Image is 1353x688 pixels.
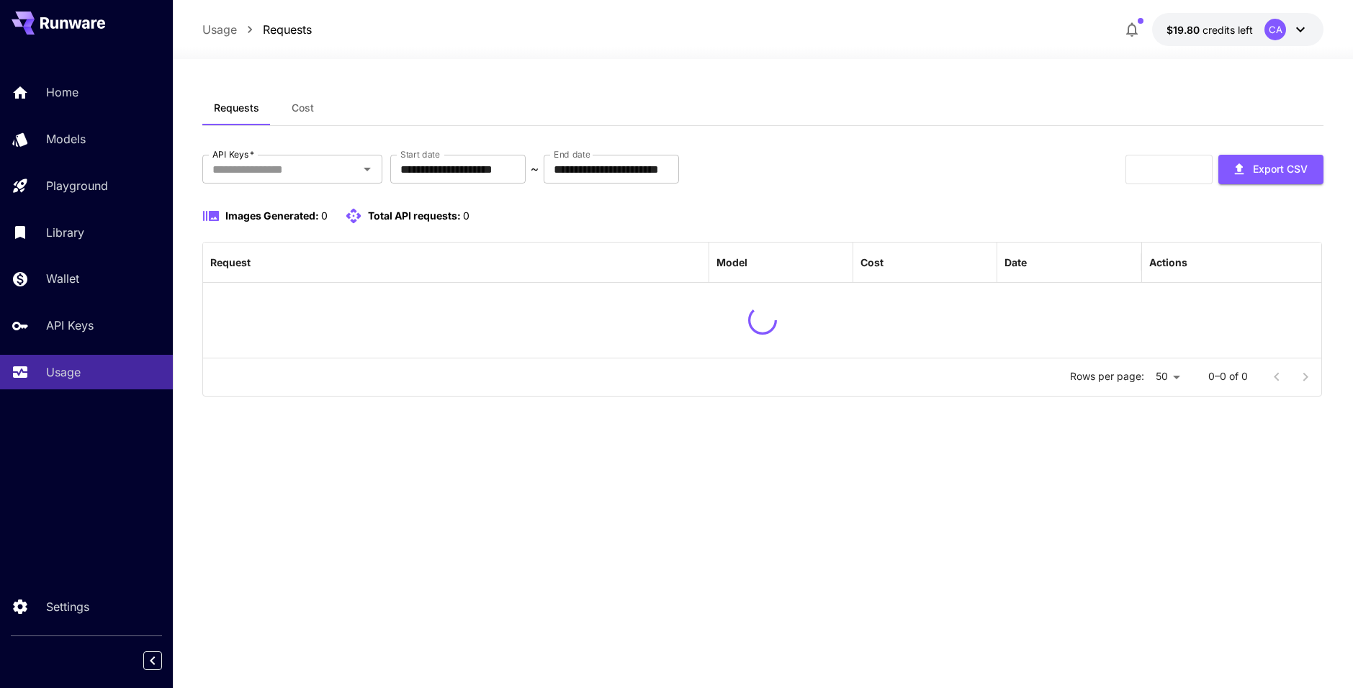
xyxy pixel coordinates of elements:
span: 0 [321,209,328,222]
p: Rows per page: [1070,369,1144,384]
span: Images Generated: [225,209,319,222]
span: $19.80 [1167,24,1203,36]
a: Usage [202,21,237,38]
nav: breadcrumb [202,21,312,38]
p: ~ [531,160,539,178]
label: Start date [400,148,440,160]
div: Actions [1149,256,1187,268]
div: Model [716,256,747,268]
p: Models [46,130,86,148]
button: Open [357,159,377,179]
div: CA [1264,19,1286,40]
p: Playground [46,177,108,194]
div: Request [210,256,251,268]
span: 0 [463,209,469,222]
p: Library [46,224,84,241]
span: Total API requests: [368,209,461,222]
div: 50 [1150,366,1185,387]
div: Collapse sidebar [154,648,173,674]
p: Home [46,83,78,101]
p: API Keys [46,317,94,334]
p: Settings [46,598,89,615]
button: $19.7973CA [1152,13,1323,46]
span: Requests [214,101,259,114]
label: End date [554,148,590,160]
label: API Keys [212,148,254,160]
button: Collapse sidebar [143,651,162,670]
span: Cost [292,101,314,114]
a: Requests [263,21,312,38]
div: Cost [860,256,884,268]
div: $19.7973 [1167,22,1253,37]
p: Usage [46,363,81,381]
button: Export CSV [1218,155,1323,184]
p: 0–0 of 0 [1208,369,1248,384]
div: Date [1004,256,1027,268]
span: credits left [1203,24,1253,36]
p: Wallet [46,270,79,287]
